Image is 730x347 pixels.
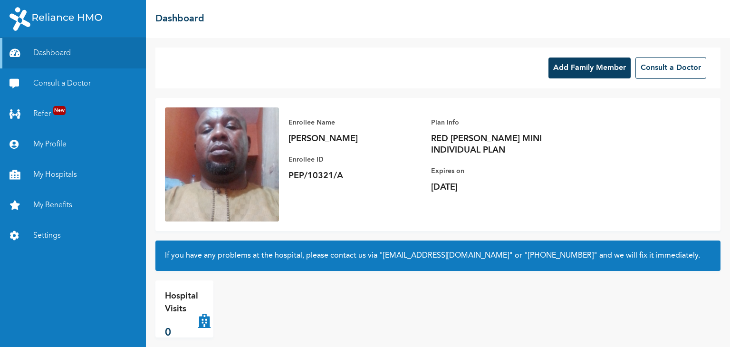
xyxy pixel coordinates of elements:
[431,182,564,193] p: [DATE]
[431,165,564,177] p: Expires on
[165,107,279,222] img: Enrollee
[10,7,102,31] img: RelianceHMO's Logo
[635,57,706,79] button: Consult a Doctor
[288,154,422,165] p: Enrollee ID
[431,133,564,156] p: RED [PERSON_NAME] MINI INDIVIDUAL PLAN
[288,170,422,182] p: PEP/10321/A
[165,290,198,316] p: Hospital Visits
[379,252,513,260] a: "[EMAIL_ADDRESS][DOMAIN_NAME]"
[524,252,597,260] a: "[PHONE_NUMBER]"
[288,117,422,128] p: Enrollee Name
[53,106,66,115] span: New
[288,133,422,145] p: [PERSON_NAME]
[165,250,711,261] h2: If you have any problems at the hospital, please contact us via or and we will fix it immediately.
[548,58,631,78] button: Add Family Member
[431,117,564,128] p: Plan Info
[165,325,198,341] p: 0
[155,12,204,26] h2: Dashboard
